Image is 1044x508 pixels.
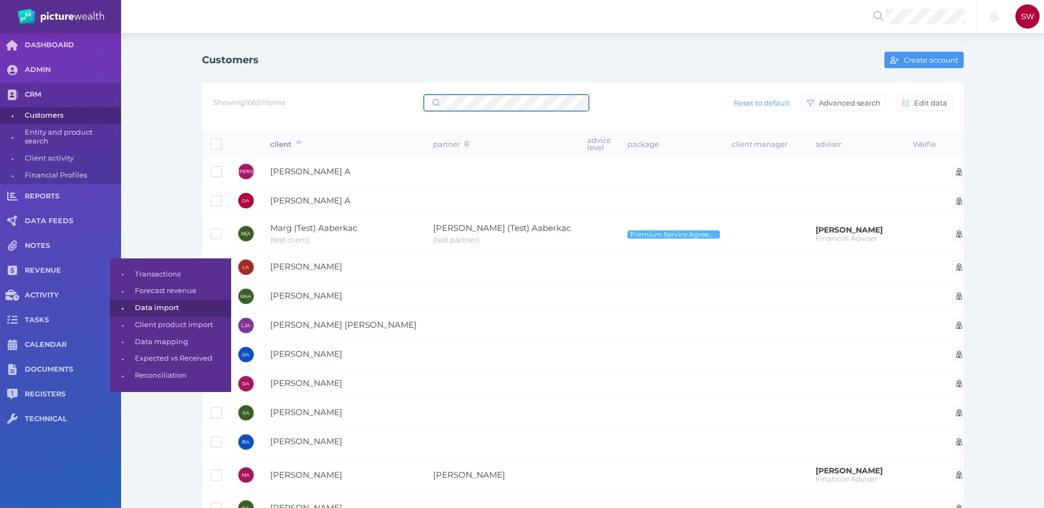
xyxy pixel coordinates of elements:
span: Edit data [912,98,952,107]
span: Financial Adviser [816,474,877,483]
span: DATA FEEDS [25,217,121,226]
span: LA [243,264,249,270]
span: DA [242,352,249,357]
span: Financial Adviser [816,234,877,242]
span: REVENUE [25,266,121,275]
span: Customers [25,107,117,124]
span: • [110,301,135,315]
th: adviser [807,131,905,157]
button: Open user's account in Portal [953,377,966,390]
span: RA [242,439,249,445]
span: • [110,352,135,366]
span: Reg Abbott [270,436,342,446]
span: • [110,369,135,383]
span: DASHBOARD [25,41,121,50]
th: Welfie [905,131,944,157]
span: M(A [241,231,250,236]
span: CRM [25,90,121,100]
button: Open user's account in Portal [953,435,966,449]
button: Open user's account in Portal [953,406,966,419]
span: ACTIVITY [25,291,121,300]
button: Open user's account in Portal [953,468,966,482]
span: ADMIN [25,65,121,75]
th: client manager [724,131,807,157]
span: Damien Abbott [270,378,342,388]
div: Marg (Test) Aaberkac [238,226,254,241]
a: •Forecast revenue [110,283,231,300]
img: PW [18,9,104,24]
span: Client activity [25,150,117,167]
span: Grant Teakle [816,225,883,235]
span: Brad Bond [816,466,883,476]
span: partner [433,140,469,148]
div: Mustafa Al Abbasi [238,289,254,304]
button: Create account [884,52,963,68]
span: • [110,284,135,298]
span: • [110,318,135,332]
span: DA [242,381,249,386]
div: Mike Abbott [238,467,254,483]
span: Premium Service Agreement - Ongoing [630,230,718,239]
div: Dale Abblitt [238,347,254,362]
div: Damien Abbott [238,376,254,391]
span: DA [242,198,249,203]
span: • [110,267,135,281]
div: Simone Abbott [238,405,254,421]
a: •Client product import [110,317,231,334]
span: Simone Abbott [270,407,342,417]
th: advice level [579,131,619,157]
span: Transactions [135,266,227,283]
span: SA [242,410,249,416]
span: Data import [135,300,227,317]
button: Open user's account in Portal [953,227,966,241]
div: Lee John Abbiss [238,318,254,333]
button: Open user's account in Portal [953,318,966,332]
span: Expected vs Received [135,350,227,367]
span: TASKS [25,316,121,325]
span: Jennifer Abbott [433,470,505,480]
span: [PERSON_NAME] [238,169,281,174]
span: Mustafa Al Abbasi [270,290,342,301]
span: Reset to default [729,98,794,107]
span: DOCUMENTS [25,365,121,374]
span: Lars Aarekol [270,261,342,272]
span: REPORTS [25,192,121,201]
span: test client [270,235,310,244]
div: Reg Abbott [238,434,254,450]
span: SW [1021,12,1034,21]
span: client [270,140,301,148]
button: Open user's account in Portal [953,165,966,179]
a: •Data mapping [110,334,231,351]
button: Open user's account in Portal [953,289,966,303]
span: Jackson A [270,166,351,176]
span: Lee John Abbiss [270,319,417,330]
button: Open user's account in Portal [953,260,966,274]
button: Reset to default [728,95,795,111]
span: TECHNICAL [25,415,121,424]
h1: Customers [202,54,259,66]
span: MA [242,472,250,478]
div: Dahlan A [238,193,254,208]
span: William (Test) Aaberkac [433,223,571,233]
div: Scott Whiting [1015,4,1040,29]
span: MAA [240,294,252,299]
span: REGISTERS [25,390,121,399]
span: • [110,335,135,349]
span: Mike Abbott [270,470,342,480]
a: •Expected vs Received [110,350,231,367]
div: Lars Aarekol [238,259,254,275]
span: Marg (Test) Aaberkac [270,223,357,233]
button: Advanced search [802,95,886,111]
span: Data mapping [135,334,227,351]
span: LJA [241,323,250,328]
span: Forecast revenue [135,283,227,300]
span: Entity and product search [25,124,117,150]
button: Open user's account in Portal [953,194,966,208]
span: test partner [433,235,479,244]
span: Advanced search [817,98,886,107]
button: Edit data [897,95,953,111]
span: Financial Profiles [25,167,117,184]
button: Open user's account in Portal [953,347,966,361]
span: Dahlan A [270,195,351,206]
span: NOTES [25,241,121,251]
